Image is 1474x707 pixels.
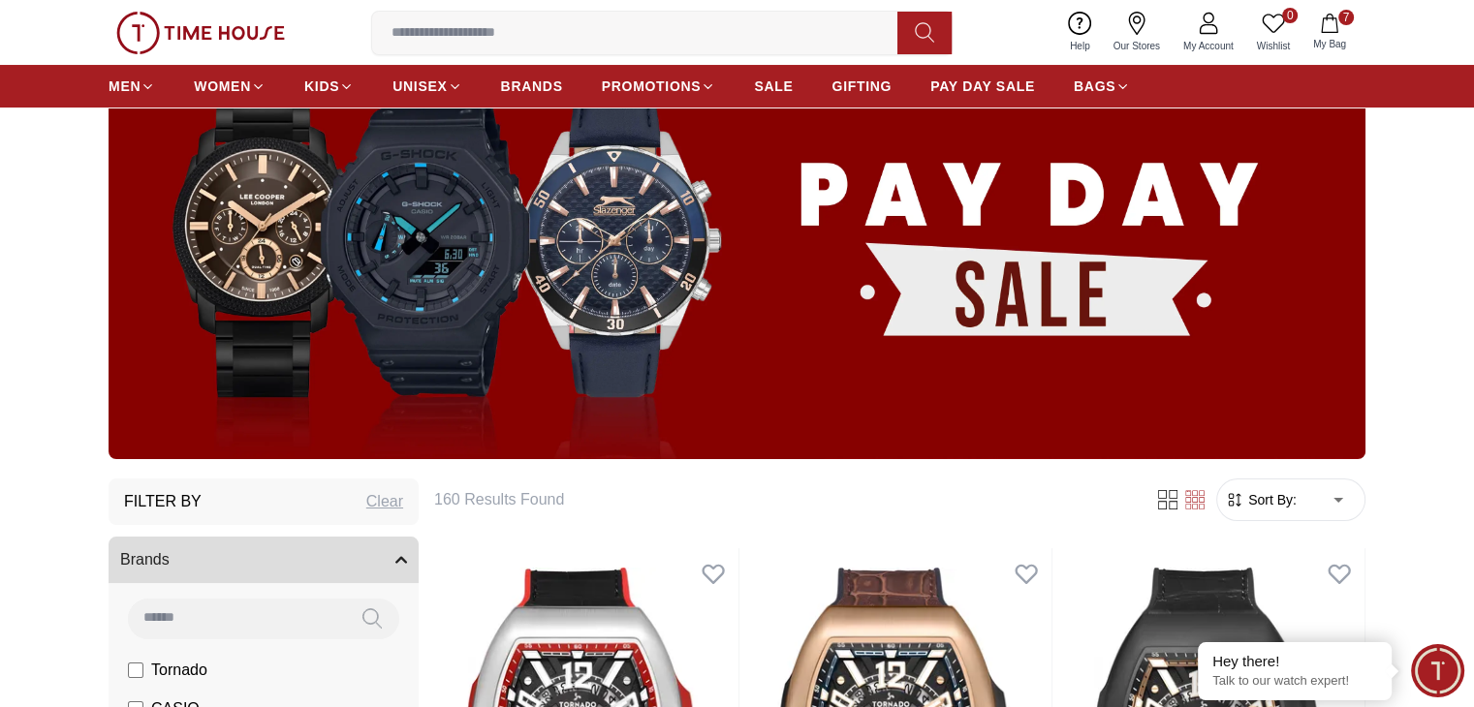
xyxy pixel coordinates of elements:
a: WOMEN [194,69,266,104]
a: Help [1058,8,1102,57]
button: Brands [109,537,419,583]
h6: 160 Results Found [434,488,1131,511]
a: PAY DAY SALE [930,69,1035,104]
input: Tornado [128,662,143,678]
span: SALE [754,77,793,96]
h3: Filter By [124,490,202,513]
a: UNISEX [392,69,461,104]
a: 0Wishlist [1245,8,1302,57]
span: PROMOTIONS [602,77,702,96]
span: Wishlist [1249,39,1298,53]
a: PROMOTIONS [602,69,716,104]
button: Sort By: [1225,490,1297,509]
span: Tornado [151,659,207,682]
span: BAGS [1074,77,1115,96]
span: BRANDS [501,77,563,96]
a: KIDS [304,69,354,104]
div: Hey there! [1212,652,1377,671]
a: Our Stores [1102,8,1172,57]
a: BAGS [1074,69,1130,104]
span: 0 [1282,8,1298,23]
span: My Account [1176,39,1241,53]
span: UNISEX [392,77,447,96]
span: Brands [120,548,170,571]
div: Chat Widget [1411,644,1464,697]
span: 7 [1338,10,1354,25]
span: Our Stores [1106,39,1168,53]
a: GIFTING [831,69,892,104]
div: Clear [366,490,403,513]
span: WOMEN [194,77,251,96]
button: 7My Bag [1302,10,1358,55]
a: BRANDS [501,69,563,104]
a: MEN [109,69,155,104]
span: PAY DAY SALE [930,77,1035,96]
span: My Bag [1305,37,1354,51]
span: KIDS [304,77,339,96]
img: ... [116,12,285,54]
span: Help [1062,39,1098,53]
p: Talk to our watch expert! [1212,673,1377,690]
span: MEN [109,77,141,96]
img: ... [109,19,1365,459]
a: SALE [754,69,793,104]
span: GIFTING [831,77,892,96]
span: Sort By: [1244,490,1297,509]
